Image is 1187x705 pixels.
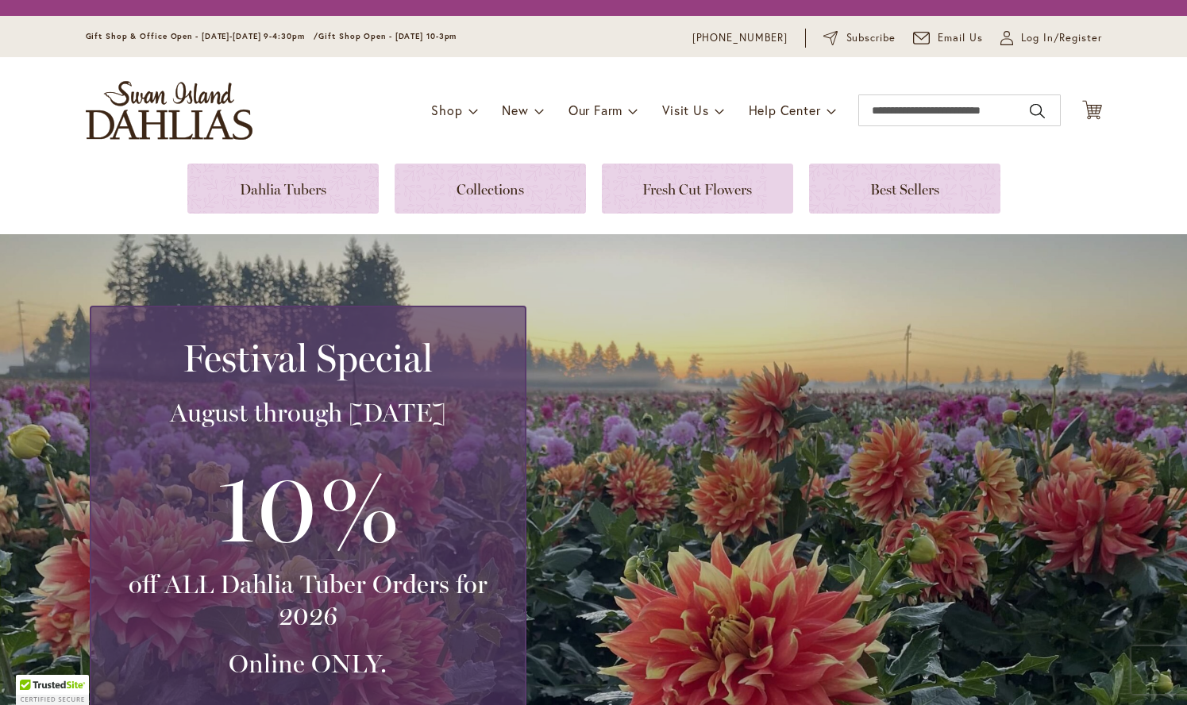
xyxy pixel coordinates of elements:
a: Email Us [913,30,983,46]
span: Visit Us [662,102,708,118]
h3: Online ONLY. [110,648,506,680]
h3: off ALL Dahlia Tuber Orders for 2026 [110,568,506,632]
span: Subscribe [846,30,896,46]
span: Our Farm [568,102,622,118]
span: Log In/Register [1021,30,1102,46]
h2: Festival Special [110,336,506,380]
h3: August through [DATE] [110,397,506,429]
span: Help Center [749,102,821,118]
a: Subscribe [823,30,896,46]
span: Gift Shop & Office Open - [DATE]-[DATE] 9-4:30pm / [86,31,319,41]
span: Shop [431,102,462,118]
span: Gift Shop Open - [DATE] 10-3pm [318,31,457,41]
button: Search [1030,98,1044,124]
span: Email Us [938,30,983,46]
a: store logo [86,81,252,140]
h3: 10% [110,445,506,568]
a: Log In/Register [1000,30,1102,46]
span: New [502,102,528,118]
a: [PHONE_NUMBER] [692,30,788,46]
